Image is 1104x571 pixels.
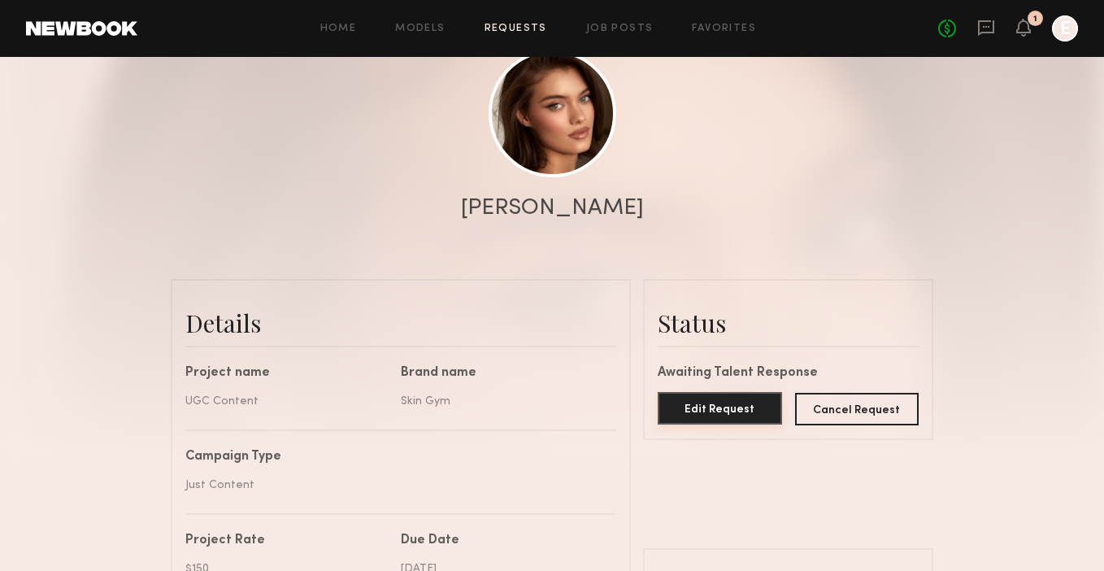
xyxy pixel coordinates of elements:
div: Project Rate [185,534,389,547]
div: [PERSON_NAME] [461,197,644,220]
div: Status [658,307,919,339]
div: Brand name [401,367,604,380]
div: Project name [185,367,389,380]
a: Job Posts [586,24,654,34]
div: Awaiting Talent Response [658,367,919,380]
button: Edit Request [658,392,782,425]
a: Requests [485,24,547,34]
a: Home [320,24,357,34]
button: Cancel Request [795,393,919,425]
div: Just Content [185,477,604,494]
div: UGC Content [185,393,389,410]
div: 1 [1033,15,1037,24]
div: Due Date [401,534,604,547]
a: Models [395,24,445,34]
a: E [1052,15,1078,41]
div: Campaign Type [185,451,604,464]
div: Details [185,307,616,339]
a: Favorites [692,24,756,34]
div: Skin Gym [401,393,604,410]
